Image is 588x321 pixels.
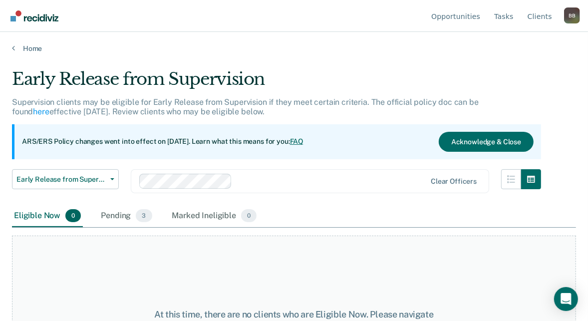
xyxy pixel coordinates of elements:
[99,205,154,227] div: Pending3
[554,287,578,311] div: Open Intercom Messenger
[439,132,534,152] button: Acknowledge & Close
[10,10,58,21] img: Recidiviz
[12,44,576,53] a: Home
[136,209,152,222] span: 3
[431,177,477,186] div: Clear officers
[170,205,259,227] div: Marked Ineligible0
[12,69,541,97] div: Early Release from Supervision
[241,209,257,222] span: 0
[290,137,304,145] a: FAQ
[65,209,81,222] span: 0
[22,137,303,147] p: ARS/ERS Policy changes went into effect on [DATE]. Learn what this means for you:
[564,7,580,23] div: B B
[12,205,83,227] div: Eligible Now0
[12,169,119,189] button: Early Release from Supervision
[16,175,106,184] span: Early Release from Supervision
[564,7,580,23] button: Profile dropdown button
[33,107,49,116] a: here
[12,97,479,116] p: Supervision clients may be eligible for Early Release from Supervision if they meet certain crite...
